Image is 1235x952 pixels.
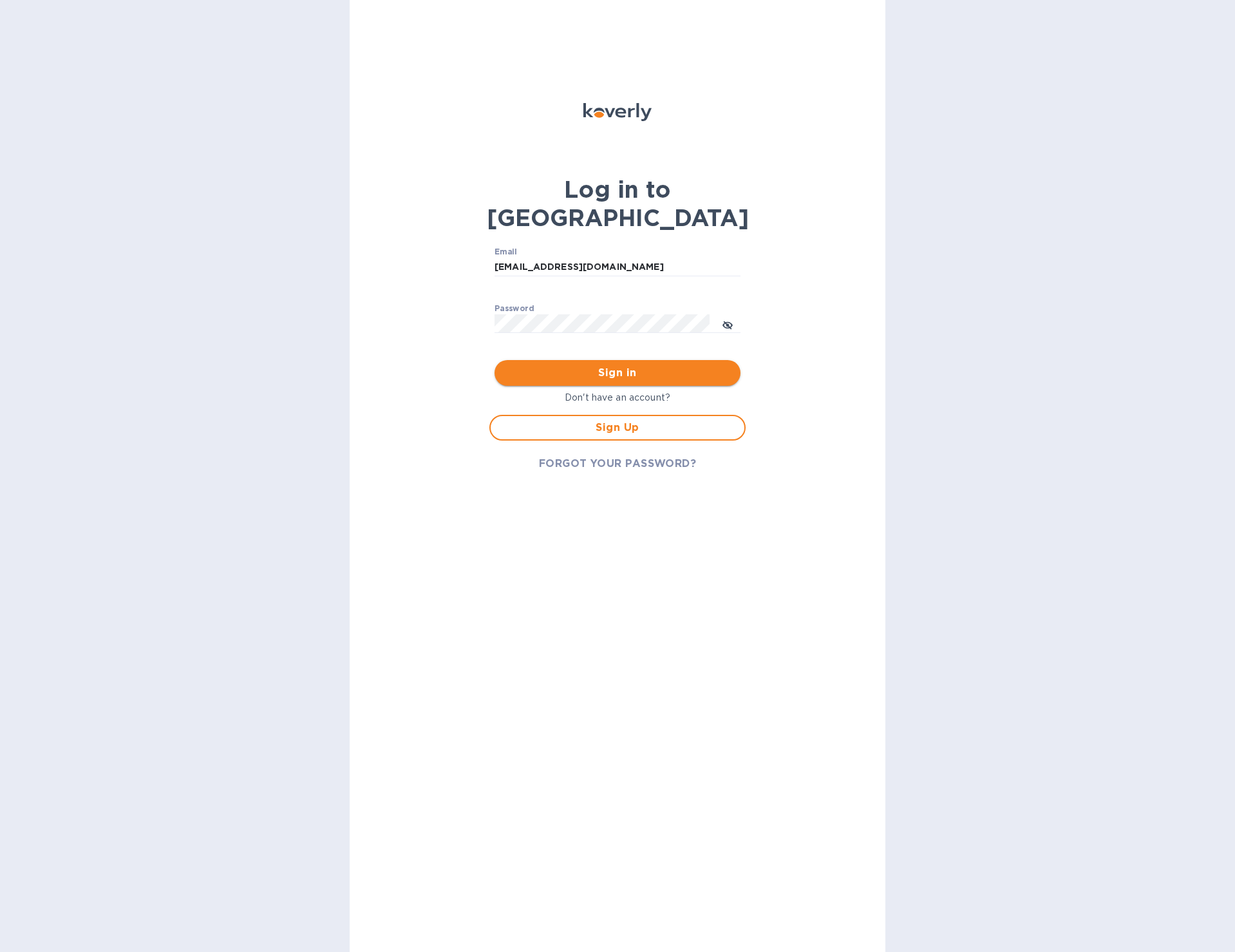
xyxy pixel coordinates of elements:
[715,310,740,336] button: toggle password visibility
[529,451,707,477] button: FORGOT YOUR PASSWORD?
[505,365,730,381] span: Sign in
[495,360,740,386] button: Sign in
[583,103,652,121] img: Koverly
[487,175,749,232] b: Log in to [GEOGRAPHIC_DATA]
[489,391,746,405] p: Don't have an account?
[489,415,746,441] button: Sign Up
[501,420,734,435] span: Sign Up
[495,248,517,256] label: Email
[539,456,697,471] span: FORGOT YOUR PASSWORD?
[495,305,534,312] label: Password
